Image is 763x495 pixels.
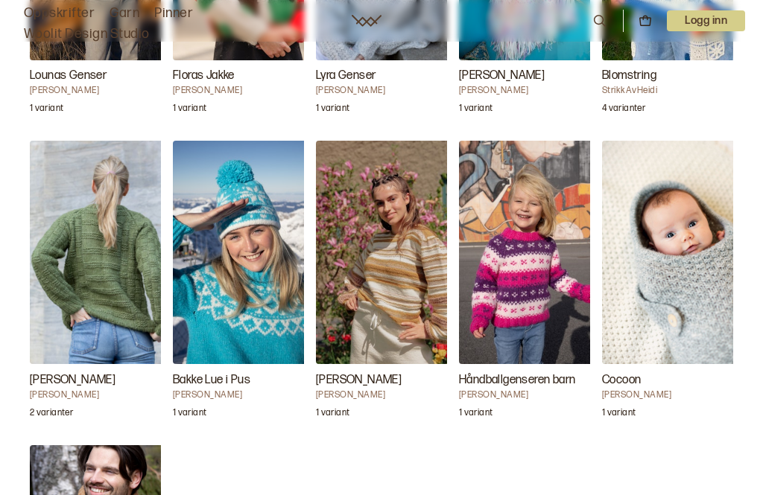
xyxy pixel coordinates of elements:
p: 4 varianter [602,103,645,118]
h4: [PERSON_NAME] [173,389,322,401]
p: 1 variant [173,103,206,118]
a: Woolit Design Studio [24,24,150,45]
h3: [PERSON_NAME] [316,371,465,389]
h4: [PERSON_NAME] [316,389,465,401]
h4: [PERSON_NAME] [459,389,608,401]
a: Garn [110,3,139,24]
h3: Blomstring [602,67,751,85]
h4: [PERSON_NAME] [459,85,608,97]
h4: [PERSON_NAME] [30,389,179,401]
h3: Håndballgenseren barn [459,371,608,389]
p: 1 variant [602,407,636,422]
p: 1 variant [459,103,493,118]
p: 1 variant [316,407,349,422]
h3: [PERSON_NAME] [459,67,608,85]
img: Hrönn JónsdóttirCocoon [602,141,751,364]
a: Woolit [352,15,381,27]
a: Sonette genser [316,141,447,427]
h3: Bakke Lue i Pus [173,371,322,389]
a: Håndballgenseren barn [459,141,590,427]
a: Bakke Lue i Pus [173,141,304,427]
img: Brit Frafjord ØrstavikBakke Lue i Pus [173,141,322,364]
img: Iselin HafseldSonette genser [316,141,465,364]
p: Logg inn [667,10,745,31]
h3: [PERSON_NAME] [30,371,179,389]
p: 1 variant [30,103,63,118]
h4: [PERSON_NAME] [602,389,751,401]
h3: Cocoon [602,371,751,389]
img: Anne-Kirsti EspenesStella Genser [30,141,179,364]
h4: StrikkAvHeidi [602,85,751,97]
h3: Lounas Genser [30,67,179,85]
p: 2 varianter [30,407,73,422]
img: Ane Kydland ThomassenHåndballgenseren barn [459,141,608,364]
a: Pinner [154,3,193,24]
p: 1 variant [173,407,206,422]
a: Oppskrifter [24,3,95,24]
button: User dropdown [667,10,745,31]
p: 1 variant [316,103,349,118]
a: Stella Genser [30,141,161,427]
h3: Lyra Genser [316,67,465,85]
h4: [PERSON_NAME] [316,85,465,97]
h3: Floras Jakke [173,67,322,85]
a: Cocoon [602,141,733,427]
h4: [PERSON_NAME] [173,85,322,97]
h4: [PERSON_NAME] [30,85,179,97]
p: 1 variant [459,407,493,422]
